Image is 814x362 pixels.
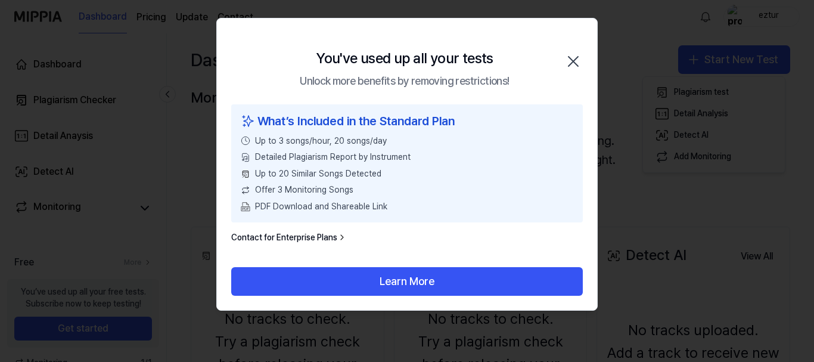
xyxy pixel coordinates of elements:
div: What’s Included in the Standard Plan [241,112,573,131]
span: Offer 3 Monitoring Songs [255,184,353,196]
div: Unlock more benefits by removing restrictions! [300,73,509,90]
span: Up to 20 Similar Songs Detected [255,168,381,180]
button: Learn More [231,267,583,296]
img: PDF Download [241,202,250,212]
div: You've used up all your tests [316,47,493,70]
span: Detailed Plagiarism Report by Instrument [255,151,411,163]
span: PDF Download and Shareable Link [255,201,387,213]
img: sparkles icon [241,112,255,131]
span: Up to 3 songs/hour, 20 songs/day [255,135,387,147]
a: Contact for Enterprise Plans [231,232,347,244]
